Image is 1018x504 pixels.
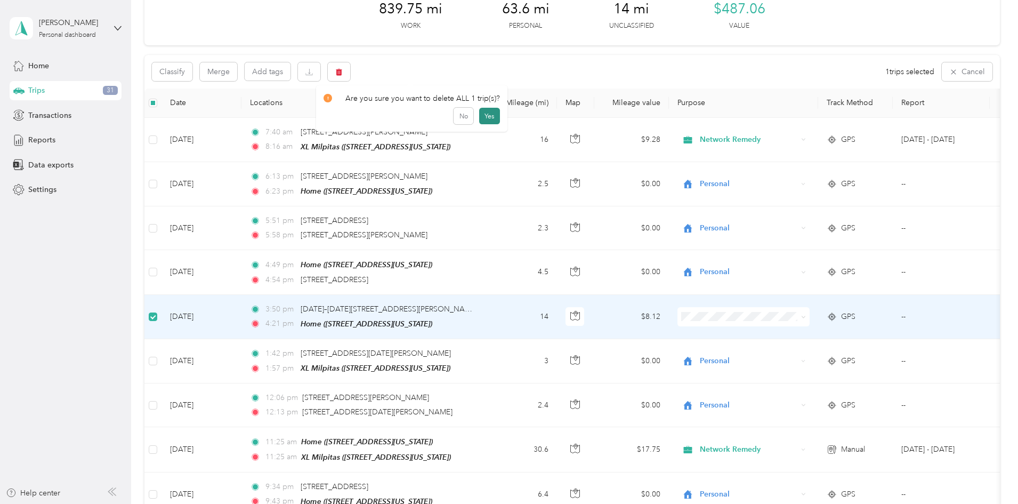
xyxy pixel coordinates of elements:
[841,134,855,146] span: GPS
[893,295,990,339] td: --
[700,355,797,367] span: Personal
[301,437,433,446] span: Home ([STREET_ADDRESS][US_STATE])
[265,259,296,271] span: 4:49 pm
[28,110,71,121] span: Transactions
[265,451,297,463] span: 11:25 am
[942,62,992,81] button: Cancel
[301,172,427,181] span: [STREET_ADDRESS][PERSON_NAME]
[487,206,557,250] td: 2.3
[401,21,421,31] p: Work
[265,318,296,330] span: 4:21 pm
[594,162,669,206] td: $0.00
[265,215,296,227] span: 5:51 pm
[841,178,855,190] span: GPS
[818,89,893,118] th: Track Method
[479,108,500,125] button: Yes
[594,89,669,118] th: Mileage value
[841,489,855,500] span: GPS
[161,118,241,162] td: [DATE]
[301,453,451,461] span: XL Milpitas ([STREET_ADDRESS][US_STATE])
[893,339,990,383] td: --
[893,427,990,472] td: Aug 1 - 31, 2025
[893,162,990,206] td: --
[700,489,797,500] span: Personal
[28,184,56,195] span: Settings
[301,127,427,137] span: [STREET_ADDRESS][PERSON_NAME]
[893,89,990,118] th: Report
[103,86,118,95] span: 31
[301,275,368,284] span: [STREET_ADDRESS]
[700,444,797,455] span: Network Remedy
[885,66,934,77] span: 1 trips selected
[161,162,241,206] td: [DATE]
[301,364,450,372] span: XL Milpitas ([STREET_ADDRESS][US_STATE])
[301,216,368,225] span: [STREET_ADDRESS]
[265,406,298,418] span: 12:13 pm
[301,142,450,151] span: XL Milpitas ([STREET_ADDRESS][US_STATE])
[6,487,60,499] button: Help center
[893,250,990,294] td: --
[265,436,297,448] span: 11:25 am
[265,171,296,182] span: 6:13 pm
[265,303,296,315] span: 3:50 pm
[487,118,557,162] td: 16
[700,399,797,411] span: Personal
[700,134,797,146] span: Network Remedy
[594,383,669,427] td: $0.00
[265,348,296,359] span: 1:42 pm
[161,427,241,472] td: [DATE]
[161,383,241,427] td: [DATE]
[841,355,855,367] span: GPS
[594,250,669,294] td: $0.00
[265,481,296,493] span: 9:34 pm
[893,383,990,427] td: --
[594,118,669,162] td: $9.28
[700,178,797,190] span: Personal
[301,349,451,358] span: [STREET_ADDRESS][DATE][PERSON_NAME]
[301,319,432,328] span: Home ([STREET_ADDRESS][US_STATE])
[487,427,557,472] td: 30.6
[841,399,855,411] span: GPS
[245,62,290,81] button: Add tags
[39,17,106,28] div: [PERSON_NAME]
[594,427,669,472] td: $17.75
[301,305,537,314] span: [DATE]–[DATE][STREET_ADDRESS][PERSON_NAME][PERSON_NAME]
[200,62,237,81] button: Merge
[324,93,500,104] div: Are you sure you want to delete ALL 1 trip(s)?
[841,266,855,278] span: GPS
[265,363,296,374] span: 1:57 pm
[265,392,298,404] span: 12:06 pm
[28,134,55,146] span: Reports
[487,89,557,118] th: Mileage (mi)
[301,482,368,491] span: [STREET_ADDRESS]
[161,250,241,294] td: [DATE]
[487,295,557,339] td: 14
[841,444,865,455] span: Manual
[841,311,855,323] span: GPS
[509,21,542,31] p: Personal
[729,21,749,31] p: Value
[454,108,473,125] button: No
[557,89,594,118] th: Map
[609,21,654,31] p: Unclassified
[152,62,192,81] button: Classify
[893,118,990,162] td: Aug 1 - 31, 2025
[301,187,432,195] span: Home ([STREET_ADDRESS][US_STATE])
[161,295,241,339] td: [DATE]
[700,266,797,278] span: Personal
[487,383,557,427] td: 2.4
[265,126,296,138] span: 7:40 am
[487,250,557,294] td: 4.5
[265,229,296,241] span: 5:58 pm
[613,1,649,18] span: 14 mi
[161,206,241,250] td: [DATE]
[893,206,990,250] td: --
[700,222,797,234] span: Personal
[301,260,432,269] span: Home ([STREET_ADDRESS][US_STATE])
[379,1,442,18] span: 839.75 mi
[714,1,765,18] span: $487.06
[241,89,487,118] th: Locations
[265,186,296,197] span: 6:23 pm
[302,407,453,417] span: [STREET_ADDRESS][DATE][PERSON_NAME]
